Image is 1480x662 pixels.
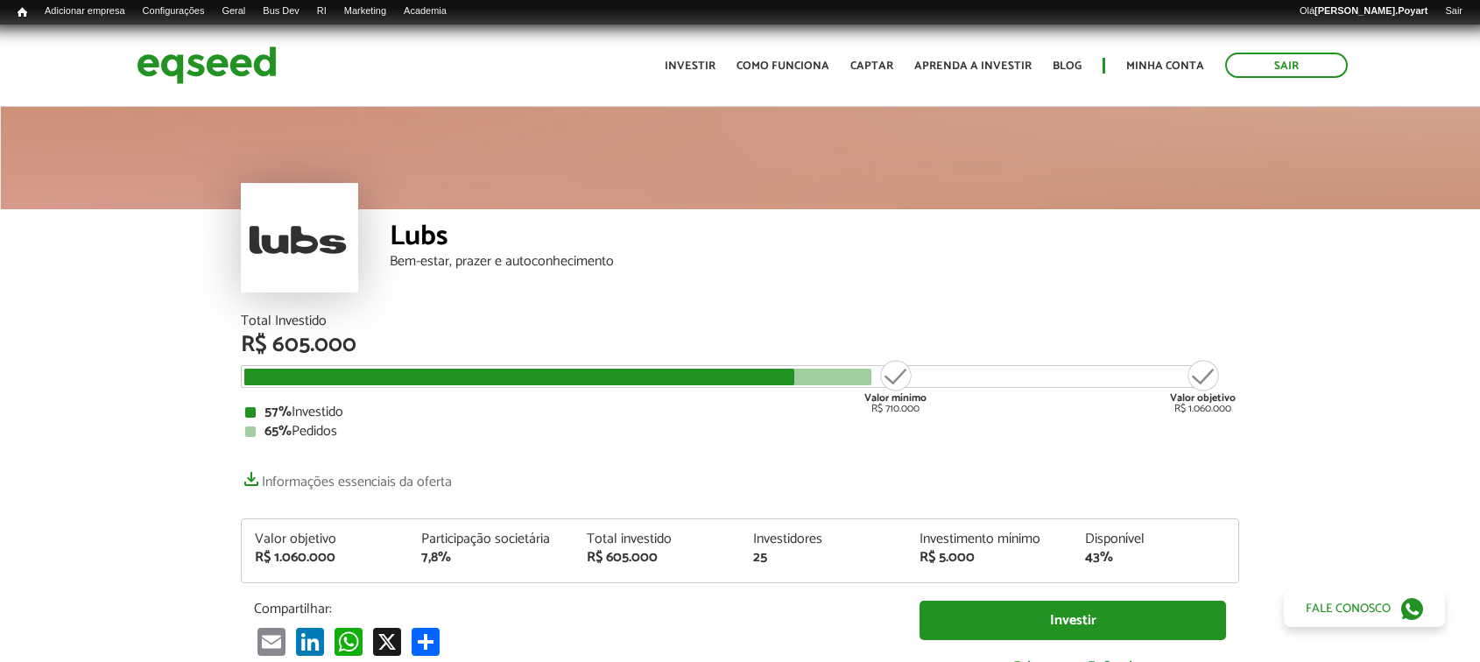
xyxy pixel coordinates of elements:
[241,334,1239,356] div: R$ 605.000
[1085,551,1225,565] div: 43%
[587,551,727,565] div: R$ 605.000
[753,532,893,546] div: Investidores
[245,405,1235,419] div: Investido
[736,60,829,72] a: Como funciona
[665,60,715,72] a: Investir
[914,60,1032,72] a: Aprenda a investir
[920,532,1060,546] div: Investimento mínimo
[390,222,1239,255] div: Lubs
[587,532,727,546] div: Total investido
[863,358,928,414] div: R$ 710.000
[255,551,395,565] div: R$ 1.060.000
[9,4,36,21] a: Início
[920,601,1226,640] a: Investir
[753,551,893,565] div: 25
[18,6,27,18] span: Início
[335,4,395,18] a: Marketing
[134,4,214,18] a: Configurações
[408,626,443,655] a: Share
[850,60,893,72] a: Captar
[254,601,893,617] p: Compartilhar:
[1053,60,1082,72] a: Blog
[241,314,1239,328] div: Total Investido
[264,400,292,424] strong: 57%
[1436,4,1471,18] a: Sair
[241,465,452,489] a: Informações essenciais da oferta
[213,4,254,18] a: Geral
[421,532,561,546] div: Participação societária
[331,626,366,655] a: WhatsApp
[137,42,277,88] img: EqSeed
[36,4,134,18] a: Adicionar empresa
[292,626,328,655] a: LinkedIn
[1170,358,1236,414] div: R$ 1.060.000
[255,532,395,546] div: Valor objetivo
[920,551,1060,565] div: R$ 5.000
[1126,60,1204,72] a: Minha conta
[395,4,455,18] a: Academia
[264,419,292,443] strong: 65%
[1085,532,1225,546] div: Disponível
[254,626,289,655] a: Email
[1314,5,1427,16] strong: [PERSON_NAME].Poyart
[1170,390,1236,406] strong: Valor objetivo
[370,626,405,655] a: X
[1284,590,1445,627] a: Fale conosco
[1291,4,1437,18] a: Olá[PERSON_NAME].Poyart
[421,551,561,565] div: 7,8%
[308,4,335,18] a: RI
[390,255,1239,269] div: Bem-estar, prazer e autoconhecimento
[1225,53,1348,78] a: Sair
[254,4,308,18] a: Bus Dev
[864,390,927,406] strong: Valor mínimo
[245,425,1235,439] div: Pedidos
